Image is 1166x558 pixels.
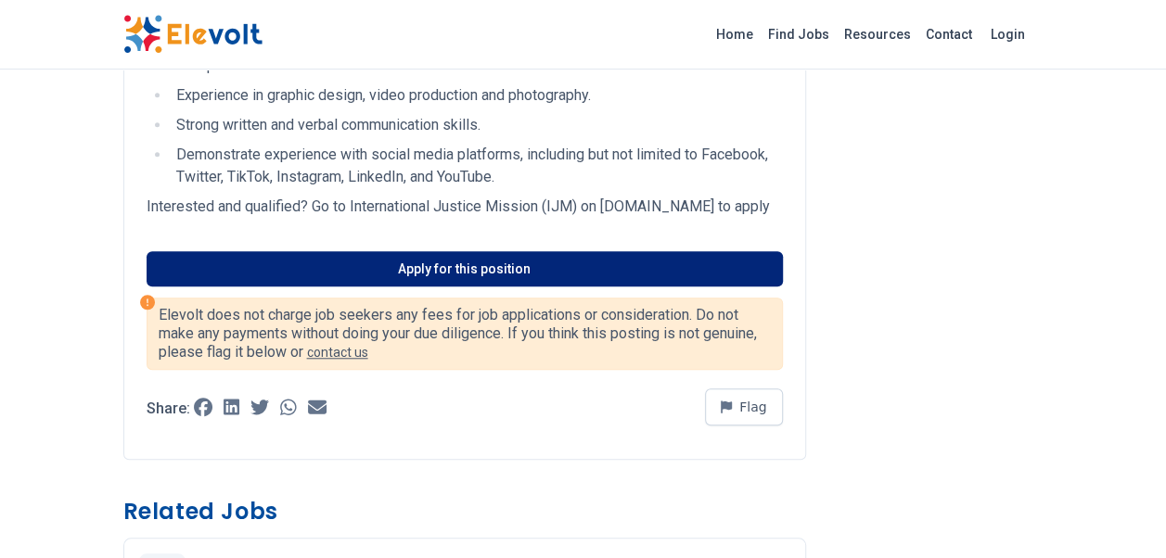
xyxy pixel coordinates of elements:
[918,19,980,49] a: Contact
[159,306,771,361] p: Elevolt does not charge job seekers any fees for job applications or consideration. Do not make a...
[123,497,806,526] h3: Related Jobs
[761,19,837,49] a: Find Jobs
[147,401,190,416] p: Share:
[147,196,783,218] p: Interested and qualified? Go to International Justice Mission (IJM) on [DOMAIN_NAME] to apply
[837,19,918,49] a: Resources
[171,84,783,107] li: Experience in graphic design, video production and photography.
[307,345,368,360] a: contact us
[171,114,783,136] li: Strong written and verbal communication skills.
[123,15,263,54] img: Elevolt
[171,144,783,188] li: Demonstrate experience with social media platforms, including but not limited to Facebook, Twitte...
[980,16,1036,53] a: Login
[705,388,783,425] button: Flag
[1073,469,1166,558] iframe: Chat Widget
[147,251,783,286] a: Apply for this position
[709,19,761,49] a: Home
